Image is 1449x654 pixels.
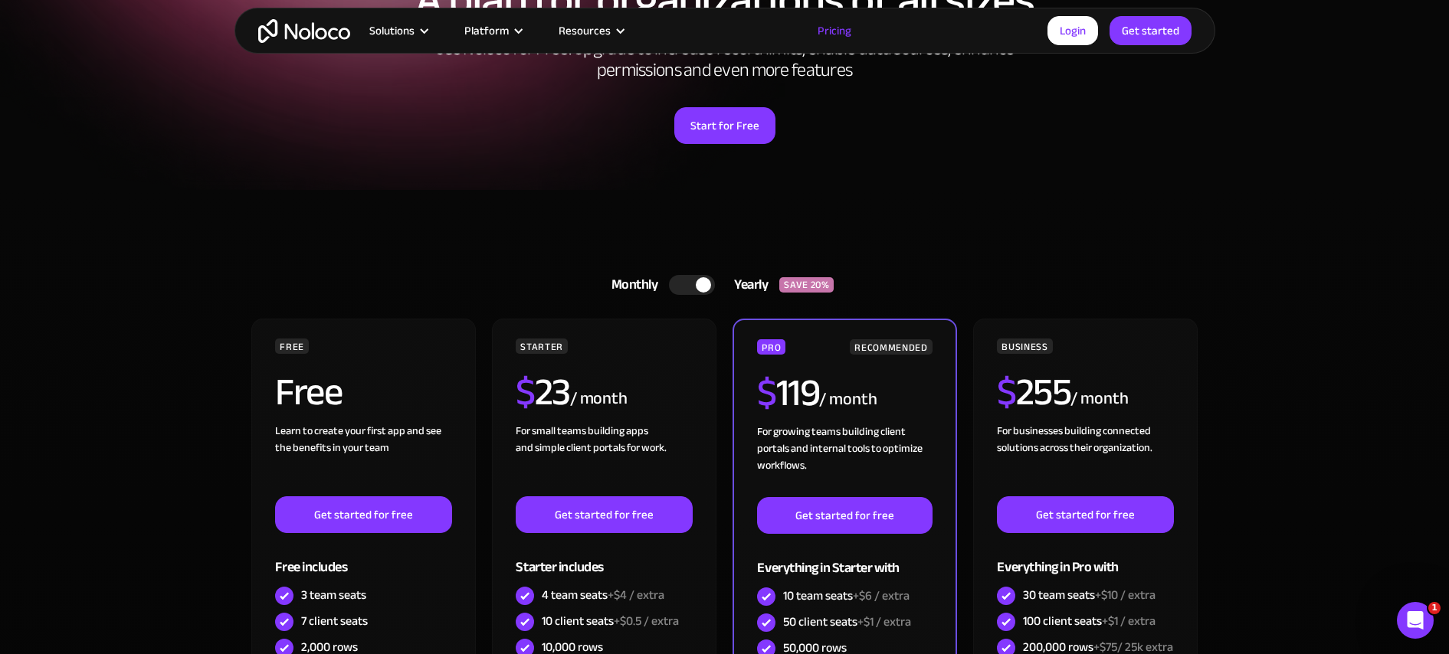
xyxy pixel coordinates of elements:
[997,338,1052,354] div: BUSINESS
[757,357,776,429] span: $
[850,339,932,355] div: RECOMMENDED
[542,587,664,603] div: 4 team seats
[1047,16,1098,45] a: Login
[857,610,911,633] span: +$1 / extra
[516,356,535,428] span: $
[559,21,611,41] div: Resources
[1070,387,1128,411] div: / month
[464,21,509,41] div: Platform
[798,21,870,41] a: Pricing
[350,21,445,41] div: Solutions
[1102,610,1156,633] span: +$1 / extra
[997,533,1173,583] div: Everything in Pro with
[614,610,679,633] span: +$0.5 / extra
[674,107,775,144] a: Start for Free
[275,423,451,496] div: Learn to create your first app and see the benefits in your team ‍
[997,356,1016,428] span: $
[1397,602,1434,639] iframe: Intercom live chat
[542,613,679,629] div: 10 client seats
[779,277,834,293] div: SAVE 20%
[301,613,368,629] div: 7 client seats
[853,584,910,607] span: +$6 / extra
[608,584,664,607] span: +$4 / extra
[757,374,819,412] h2: 119
[757,534,932,584] div: Everything in Starter with
[997,496,1173,533] a: Get started for free
[1095,584,1156,607] span: +$10 / extra
[757,339,785,355] div: PRO
[516,373,570,411] h2: 23
[275,533,451,583] div: Free includes
[783,587,910,604] div: 10 team seats
[757,497,932,534] a: Get started for free
[783,613,911,630] div: 50 client seats
[539,21,641,41] div: Resources
[516,338,567,354] div: STARTER
[418,38,1031,81] h2: Use Noloco for Free. Upgrade to increase record limits, enable data sources, enhance permissions ...
[445,21,539,41] div: Platform
[516,496,692,533] a: Get started for free
[592,273,670,296] div: Monthly
[301,587,366,603] div: 3 team seats
[516,423,692,496] div: For small teams building apps and simple client portals for work. ‍
[819,387,877,412] div: / month
[275,338,309,354] div: FREE
[1023,613,1156,629] div: 100 client seats
[1428,602,1441,614] span: 1
[1110,16,1192,45] a: Get started
[715,273,779,296] div: Yearly
[997,373,1070,411] h2: 255
[516,533,692,583] div: Starter includes
[275,496,451,533] a: Get started for free
[1023,587,1156,603] div: 30 team seats
[997,423,1173,496] div: For businesses building connected solutions across their organization. ‍
[275,373,342,411] h2: Free
[258,19,350,43] a: home
[369,21,415,41] div: Solutions
[570,387,628,411] div: / month
[757,423,932,497] div: For growing teams building client portals and internal tools to optimize workflows.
